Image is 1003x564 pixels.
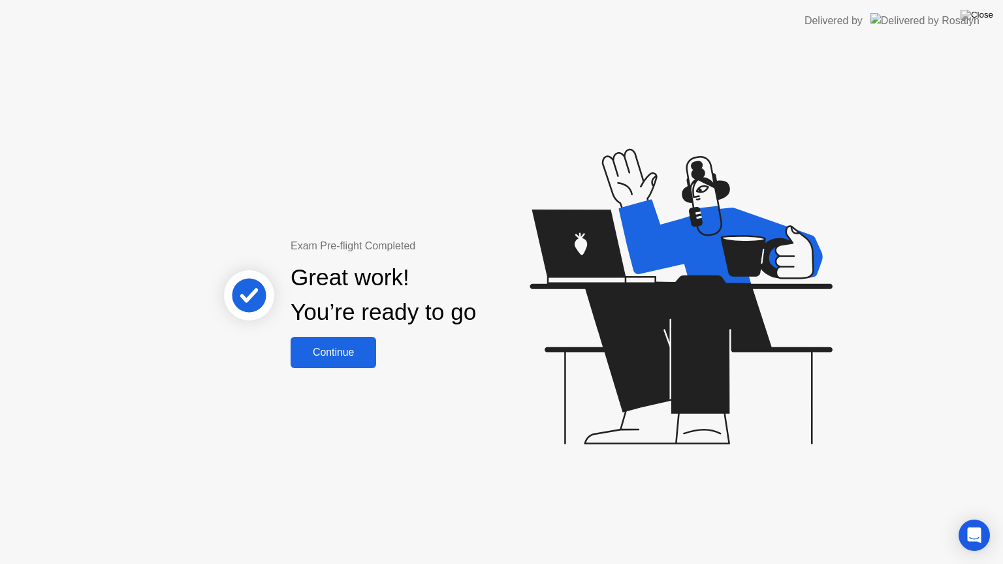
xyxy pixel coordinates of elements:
[804,13,863,29] div: Delivered by
[870,13,979,28] img: Delivered by Rosalyn
[291,238,560,254] div: Exam Pre-flight Completed
[291,260,476,330] div: Great work! You’re ready to go
[291,337,376,368] button: Continue
[961,10,993,20] img: Close
[295,347,372,358] div: Continue
[959,520,990,551] div: Open Intercom Messenger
